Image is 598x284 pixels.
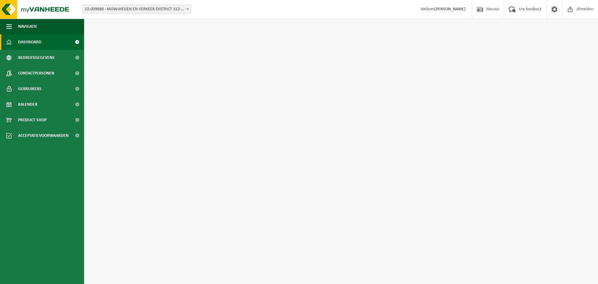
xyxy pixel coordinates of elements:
[18,34,41,50] span: Dashboard
[434,7,466,12] strong: [PERSON_NAME]
[18,97,37,112] span: Kalender
[18,128,69,143] span: Acceptatievoorwaarden
[83,5,191,14] span: 02-009688 - MOW-WEGEN EN VERKEER-DISTRICT 312-KORTRIJK - KORTRIJK
[18,112,46,128] span: Product Shop
[18,81,41,97] span: Gebruikers
[18,50,55,65] span: Bedrijfsgegevens
[18,19,37,34] span: Navigatie
[18,65,54,81] span: Contactpersonen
